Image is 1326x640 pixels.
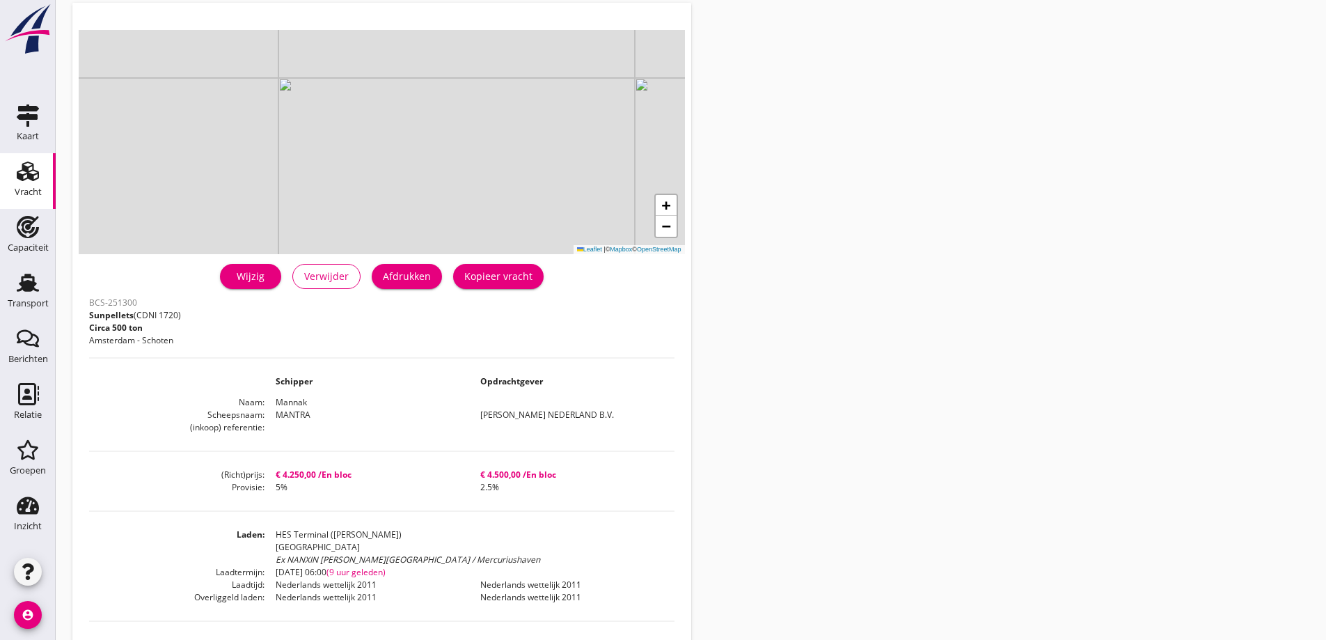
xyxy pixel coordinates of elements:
[265,579,469,591] dd: Nederlands wettelijk 2011
[265,396,674,409] dd: Mannak
[469,409,674,421] dd: [PERSON_NAME] NEDERLAND B.V.
[304,269,349,283] div: Verwijder
[469,591,674,604] dd: Nederlands wettelijk 2011
[89,309,134,321] span: Sunpellets
[661,196,670,214] span: +
[265,375,469,388] dd: Schipper
[464,269,532,283] div: Kopieer vracht
[265,591,469,604] dd: Nederlands wettelijk 2011
[372,264,442,289] button: Afdrukken
[8,299,49,308] div: Transport
[610,246,632,253] a: Mapbox
[3,3,53,55] img: logo-small.a267ee39.svg
[574,245,685,254] div: © ©
[265,529,674,566] dd: HES Terminal ([PERSON_NAME]) [GEOGRAPHIC_DATA]
[383,269,431,283] div: Afdrukken
[469,481,674,494] dd: 2.5%
[14,410,42,419] div: Relatie
[89,334,181,347] p: Amsterdam - Schoten
[8,354,48,364] div: Berichten
[577,246,602,253] a: Leaflet
[15,187,42,196] div: Vracht
[89,579,265,591] dt: Laadtijd
[453,264,544,289] button: Kopieer vracht
[469,375,674,388] dd: Opdrachtgever
[14,522,42,531] div: Inzicht
[89,566,265,579] dt: Laadtermijn
[17,132,39,141] div: Kaart
[89,297,137,309] span: BCS-251300
[14,601,42,629] i: account_circle
[89,409,265,421] dt: Scheepsnaam
[10,466,46,475] div: Groepen
[469,579,674,591] dd: Nederlands wettelijk 2011
[89,396,265,409] dt: Naam
[637,246,681,253] a: OpenStreetMap
[89,591,265,604] dt: Overliggeld laden
[265,469,469,481] dd: € 4.250,00 /En bloc
[661,217,670,235] span: −
[8,243,49,252] div: Capaciteit
[265,481,469,494] dd: 5%
[469,469,674,481] dd: € 4.500,00 /En bloc
[326,566,386,578] span: (9 uur geleden)
[656,195,677,216] a: Zoom in
[603,246,605,253] span: |
[276,554,674,566] div: Ex NANXIN [PERSON_NAME][GEOGRAPHIC_DATA] / Mercuriushaven
[656,216,677,237] a: Zoom out
[89,481,265,494] dt: Provisie
[89,322,181,334] p: Circa 500 ton
[231,269,270,283] div: Wijzig
[89,421,265,434] dt: (inkoop) referentie
[89,529,265,566] dt: Laden
[292,264,361,289] button: Verwijder
[265,409,469,421] dd: MANTRA
[265,566,674,579] dd: [DATE] 06:00
[89,309,181,322] p: (CDNI 1720)
[89,469,265,481] dt: (Richt)prijs
[220,264,281,289] a: Wijzig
